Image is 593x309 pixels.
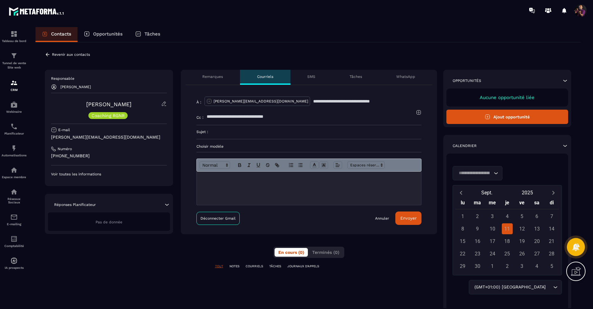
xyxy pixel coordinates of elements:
[10,213,18,221] img: email
[2,96,26,118] a: automationsautomationsWebinaire
[531,261,542,272] div: 4
[485,198,500,209] div: me
[51,76,167,81] p: Responsable
[144,31,160,37] p: Tâches
[2,140,26,162] a: automationsautomationsAutomatisations
[516,236,527,247] div: 19
[278,250,304,255] span: En cours (0)
[93,31,123,37] p: Opportunités
[546,248,557,259] div: 28
[2,244,26,248] p: Comptabilité
[453,78,481,83] p: Opportunités
[10,123,18,130] img: scheduler
[10,166,18,174] img: automations
[472,211,483,222] div: 2
[2,266,26,269] p: IA prospects
[472,261,483,272] div: 30
[2,197,26,204] p: Réseaux Sociaux
[502,248,513,259] div: 25
[516,223,527,234] div: 12
[457,211,468,222] div: 1
[502,223,513,234] div: 11
[58,127,70,132] p: E-mail
[51,134,167,140] p: [PERSON_NAME][EMAIL_ADDRESS][DOMAIN_NAME]
[350,74,362,79] p: Tâches
[312,250,339,255] span: Terminés (0)
[467,187,507,198] button: Open months overlay
[502,236,513,247] div: 18
[10,257,18,264] img: automations
[395,212,421,225] button: Envoyer
[529,198,544,209] div: sa
[2,154,26,157] p: Automatisations
[457,170,492,177] input: Search for option
[453,166,502,180] div: Search for option
[546,236,557,247] div: 21
[51,172,167,177] p: Voir toutes les informations
[35,27,78,42] a: Contacts
[196,129,208,134] p: Sujet :
[455,198,559,272] div: Calendar wrapper
[472,236,483,247] div: 16
[2,162,26,183] a: automationsautomationsEspace membre
[92,113,125,118] p: Coaching RGNR
[2,39,26,43] p: Tableau de bord
[196,115,204,120] p: Cc :
[455,211,559,272] div: Calendar days
[2,74,26,96] a: formationformationCRM
[9,6,65,17] img: logo
[10,101,18,108] img: automations
[308,248,343,257] button: Terminés (0)
[2,175,26,179] p: Espace membre
[396,74,415,79] p: WhatsApp
[470,198,485,209] div: ma
[487,261,498,272] div: 1
[546,261,557,272] div: 5
[455,188,467,197] button: Previous month
[487,223,498,234] div: 10
[10,188,18,196] img: social-network
[202,74,223,79] p: Remarques
[548,188,559,197] button: Next month
[10,30,18,38] img: formation
[78,27,129,42] a: Opportunités
[257,74,273,79] p: Courriels
[10,145,18,152] img: automations
[546,223,557,234] div: 14
[515,198,529,209] div: ve
[453,143,477,148] p: Calendrier
[457,261,468,272] div: 29
[196,100,201,105] p: À :
[455,198,470,209] div: lu
[2,183,26,209] a: social-networksocial-networkRéseaux Sociaux
[2,231,26,252] a: accountantaccountantComptabilité
[487,248,498,259] div: 24
[2,88,26,92] p: CRM
[457,223,468,234] div: 8
[2,110,26,113] p: Webinaire
[487,211,498,222] div: 3
[502,261,513,272] div: 2
[2,26,26,47] a: formationformationTableau de bord
[531,248,542,259] div: 27
[269,264,281,269] p: TÂCHES
[287,264,319,269] p: JOURNAUX D'APPELS
[531,223,542,234] div: 13
[51,31,71,37] p: Contacts
[307,74,315,79] p: SMS
[58,146,72,151] p: Numéro
[507,187,548,198] button: Open years overlay
[86,101,131,107] a: [PERSON_NAME]
[472,223,483,234] div: 9
[10,79,18,87] img: formation
[129,27,167,42] a: Tâches
[2,47,26,74] a: formationformationTunnel de vente Site web
[531,211,542,222] div: 6
[487,236,498,247] div: 17
[547,284,552,291] input: Search for option
[473,284,547,291] span: (GMT+01:00) [GEOGRAPHIC_DATA]
[516,248,527,259] div: 26
[51,153,167,159] p: [PHONE_NUMBER]
[246,264,263,269] p: COURRIELS
[214,99,308,104] p: [PERSON_NAME][EMAIL_ADDRESS][DOMAIN_NAME]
